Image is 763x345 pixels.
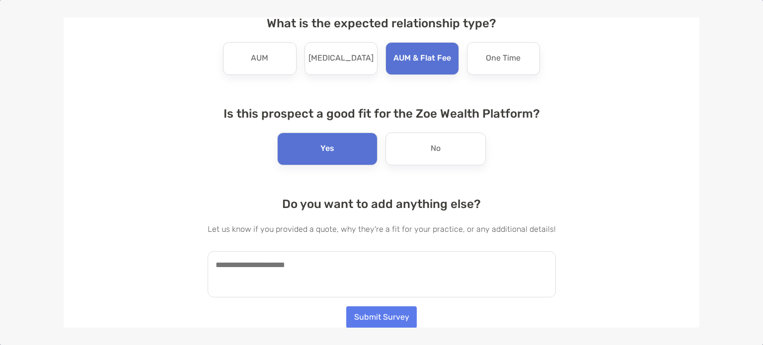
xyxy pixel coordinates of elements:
h4: Is this prospect a good fit for the Zoe Wealth Platform? [208,107,556,121]
h4: What is the expected relationship type? [208,16,556,30]
p: One Time [486,51,521,67]
p: No [431,141,441,157]
p: Yes [320,141,334,157]
button: Submit Survey [346,306,417,328]
p: [MEDICAL_DATA] [308,51,374,67]
h4: Do you want to add anything else? [208,197,556,211]
p: Let us know if you provided a quote, why they're a fit for your practice, or any additional details! [208,223,556,235]
p: AUM & Flat Fee [393,51,451,67]
p: AUM [251,51,268,67]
